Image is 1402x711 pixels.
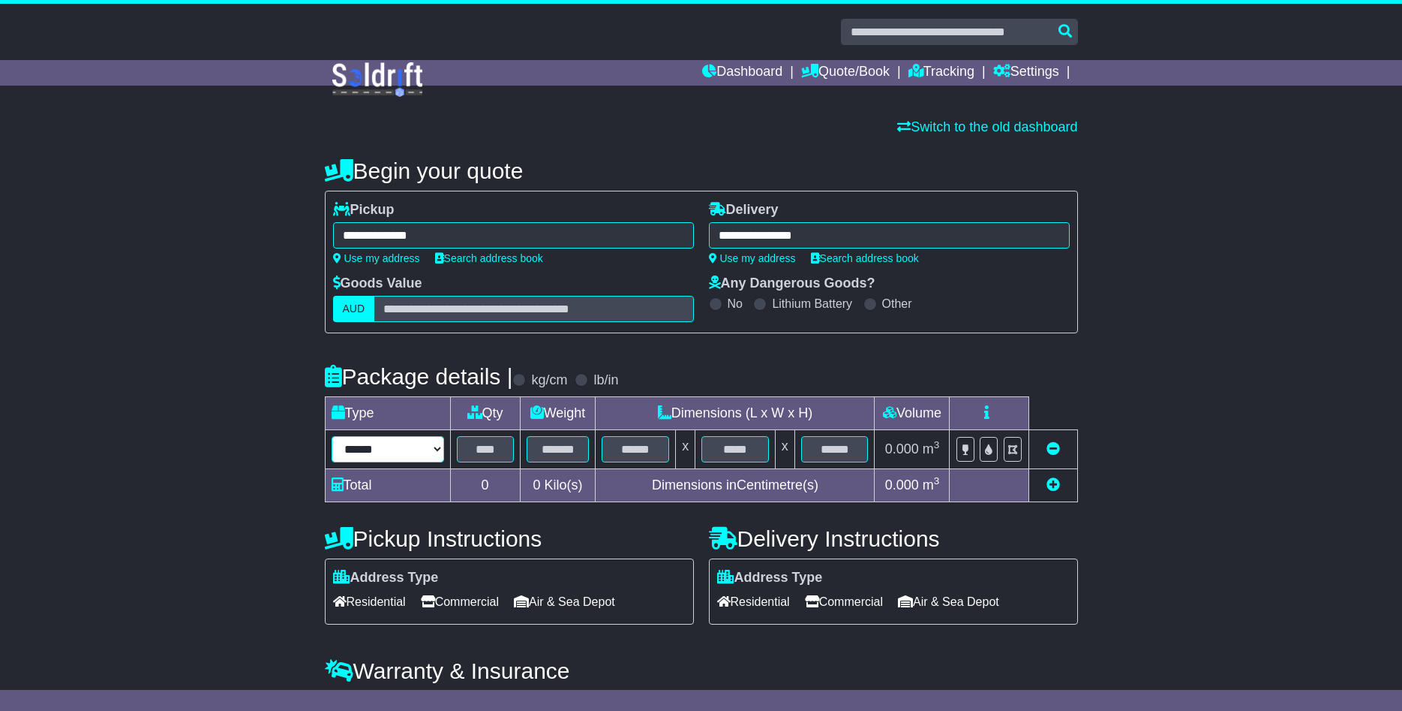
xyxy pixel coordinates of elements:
h4: Warranty & Insurance [325,658,1078,683]
td: Type [325,397,450,430]
label: lb/in [593,372,618,389]
td: Dimensions in Centimetre(s) [596,469,875,502]
label: Goods Value [333,276,422,292]
span: m [923,441,940,456]
span: 0.000 [885,441,919,456]
span: m [923,478,940,493]
a: Add new item [1046,478,1060,493]
td: Dimensions (L x W x H) [596,397,875,430]
h4: Delivery Instructions [709,526,1078,551]
td: Kilo(s) [520,469,596,502]
label: Pickup [333,202,395,218]
span: Commercial [805,590,883,613]
a: Settings [993,60,1059,86]
label: Other [882,297,912,311]
td: x [775,430,794,469]
a: Switch to the old dashboard [897,119,1077,134]
sup: 3 [934,439,940,450]
span: Air & Sea Depot [514,590,615,613]
a: Tracking [908,60,974,86]
td: Volume [875,397,950,430]
td: Weight [520,397,596,430]
label: Any Dangerous Goods? [709,276,875,292]
span: Residential [333,590,406,613]
td: x [676,430,695,469]
a: Search address book [811,252,919,264]
label: kg/cm [531,372,567,389]
td: Qty [450,397,520,430]
h4: Pickup Instructions [325,526,694,551]
a: Dashboard [702,60,782,86]
label: Address Type [717,570,823,586]
a: Quote/Book [801,60,890,86]
a: Use my address [333,252,420,264]
td: Total [325,469,450,502]
span: 0 [533,478,540,493]
a: Search address book [435,252,543,264]
sup: 3 [934,475,940,487]
label: Delivery [709,202,779,218]
label: Address Type [333,570,439,586]
label: Lithium Battery [772,297,852,311]
span: 0.000 [885,478,919,493]
span: Residential [717,590,790,613]
a: Remove this item [1046,441,1060,456]
label: No [728,297,743,311]
h4: Package details | [325,364,513,389]
span: Air & Sea Depot [898,590,999,613]
label: AUD [333,296,375,322]
td: 0 [450,469,520,502]
a: Use my address [709,252,796,264]
h4: Begin your quote [325,158,1078,183]
span: Commercial [421,590,499,613]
